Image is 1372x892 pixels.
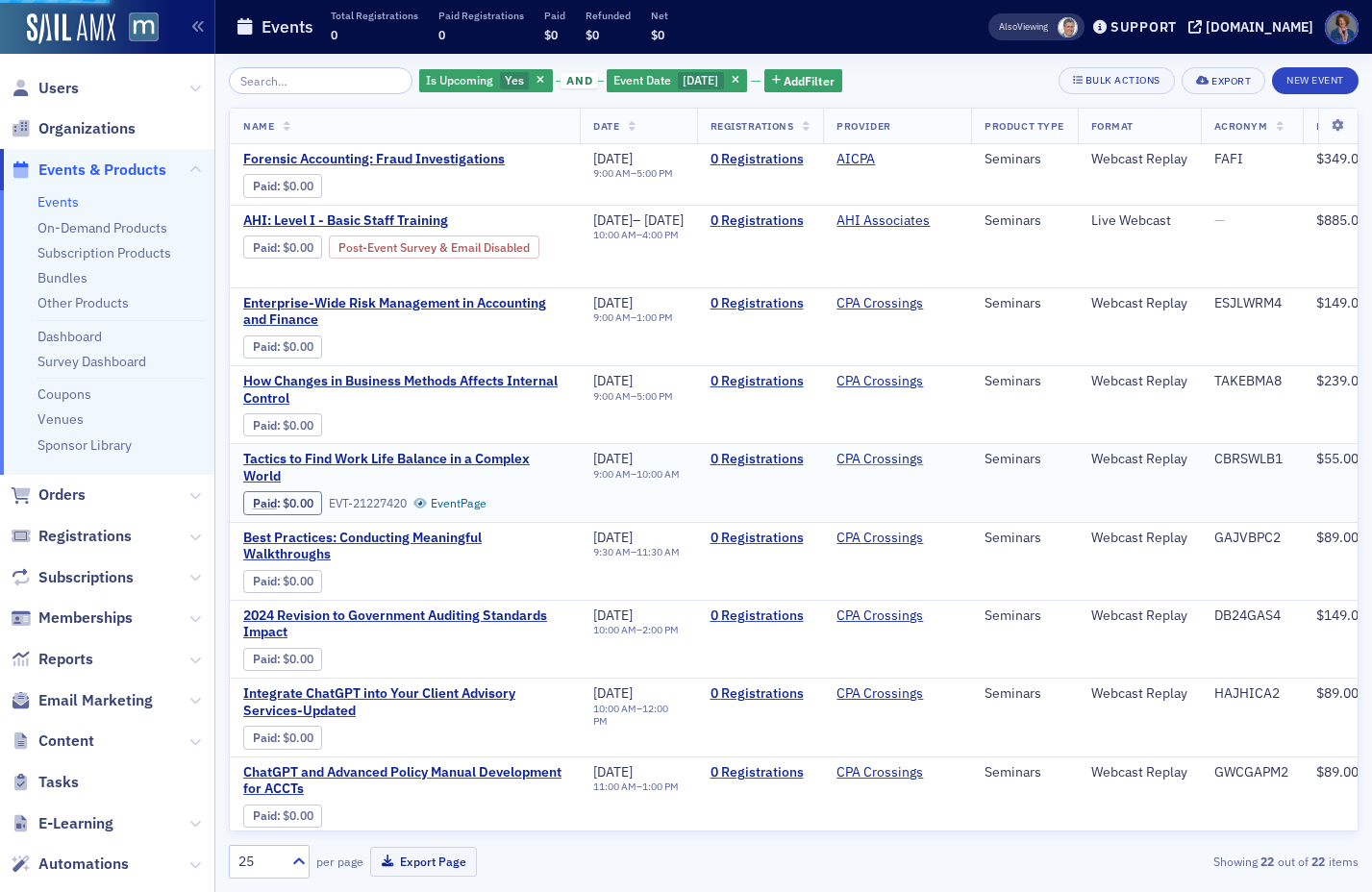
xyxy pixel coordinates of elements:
div: GAJVBPC2 [1214,530,1289,547]
div: Webcast Replay [1091,530,1187,547]
span: [DATE] [593,607,633,624]
span: $885.00 [1316,211,1366,229]
div: EVT-21227420 [329,496,407,510]
div: Webcast Replay [1091,451,1187,468]
span: [DATE] [593,684,633,702]
a: E-Learning [11,813,113,834]
div: Webcast Replay [1091,607,1187,625]
div: HAJHICA2 [1214,685,1289,703]
span: Provider [836,119,890,133]
time: 9:00 AM [593,166,631,180]
div: Also [999,20,1017,33]
span: : [253,339,283,354]
span: E-Learning [38,813,113,834]
span: [DATE] [683,72,718,87]
a: Users [11,78,79,99]
span: [DATE] [593,372,633,389]
span: 0 [438,27,445,42]
span: $0.00 [283,179,313,193]
a: CPA Crossings [836,295,923,312]
button: Export [1182,67,1265,94]
span: [DATE] [593,529,633,546]
span: Registrations [711,119,794,133]
span: Acronym [1214,119,1268,133]
p: Paid Registrations [438,9,524,22]
a: New Event [1272,70,1359,87]
span: $349.00 [1316,150,1366,167]
a: Paid [253,240,277,255]
div: – [593,167,673,180]
span: Orders [38,484,86,506]
a: CPA Crossings [836,530,923,547]
span: AHI Associates [836,212,958,230]
a: Registrations [11,526,132,547]
a: Subscriptions [11,567,134,588]
span: CPA Crossings [836,607,958,625]
span: Reports [38,649,93,670]
button: New Event [1272,67,1359,94]
a: Content [11,731,94,752]
time: 9:00 AM [593,310,631,324]
a: 2024 Revision to Government Auditing Standards Impact [243,607,566,641]
span: Users [38,78,79,99]
p: Paid [544,9,565,22]
span: Brody Bond [1058,17,1078,37]
div: Webcast Replay [1091,295,1187,312]
span: Event Date [613,72,671,87]
a: Orders [11,484,86,506]
a: Paid [253,731,277,745]
span: 0 [331,27,337,42]
div: CBRSWLB1 [1214,451,1289,468]
div: Paid: 0 - $0 [243,491,322,514]
span: Yes [505,72,524,87]
span: $55.00 [1316,450,1359,467]
time: 4:00 PM [642,228,679,241]
span: $0.00 [283,339,313,354]
div: DB24GAS4 [1214,607,1289,625]
label: per page [316,853,363,870]
a: Automations [11,854,129,875]
a: Paid [253,339,277,354]
span: : [253,731,283,745]
div: GWCGAPM2 [1214,764,1289,781]
span: CPA Crossings [836,530,958,547]
span: $0.00 [283,240,313,255]
a: Events & Products [11,160,166,181]
div: [DOMAIN_NAME] [1206,18,1313,36]
time: 10:00 AM [593,228,636,241]
time: 1:00 PM [636,310,673,324]
a: Subscription Products [37,244,171,261]
h1: Events [262,15,313,38]
a: Other Products [37,294,129,311]
span: Memberships [38,607,133,629]
span: $0 [586,27,599,42]
a: 0 Registrations [711,151,811,168]
input: Search… [229,67,412,94]
span: Viewing [999,20,1048,34]
span: AICPA [836,151,958,168]
span: : [253,418,283,433]
time: 10:00 AM [593,702,636,715]
a: Paid [253,808,277,823]
div: Seminars [985,530,1063,547]
div: Webcast Replay [1091,373,1187,390]
span: : [253,574,283,588]
time: 2:00 PM [642,623,679,636]
span: [DATE] [593,150,633,167]
div: TAKEBMA8 [1214,373,1289,390]
span: : [253,496,283,510]
div: Seminars [985,373,1063,390]
a: 0 Registrations [711,607,811,625]
strong: 22 [1258,853,1278,870]
a: Paid [253,652,277,666]
div: – [593,780,679,793]
div: 25 [238,852,281,872]
span: : [253,240,283,255]
time: 10:00 AM [636,467,680,481]
time: 10:00 AM [593,623,636,636]
span: How Changes in Business Methods Affects Internal Control [243,373,566,407]
p: Refunded [586,9,631,22]
span: Integrate ChatGPT into Your Client Advisory Services-Updated [243,685,566,719]
img: SailAMX [27,13,115,44]
a: 0 Registrations [711,685,811,703]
